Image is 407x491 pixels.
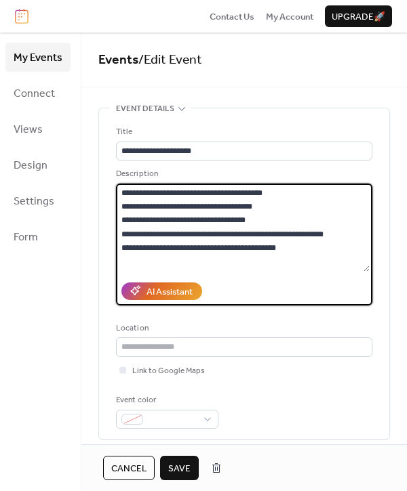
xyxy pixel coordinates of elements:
a: My Events [5,43,71,72]
a: Contact Us [210,9,254,23]
button: Save [160,456,199,480]
div: Description [116,167,370,181]
a: Form [5,222,71,251]
a: My Account [266,9,313,23]
div: Title [116,125,370,139]
span: My Events [14,47,62,68]
span: My Account [266,10,313,24]
button: Upgrade🚀 [325,5,392,27]
a: Connect [5,79,71,108]
div: Location [116,322,370,335]
button: AI Assistant [121,282,202,300]
span: Event details [116,102,174,116]
div: Event color [116,393,216,407]
a: Events [98,47,138,72]
span: Views [14,119,43,140]
span: Form [14,227,38,248]
span: Cancel [111,462,147,475]
span: Save [168,462,191,475]
span: / Edit Event [138,47,202,72]
span: Link to Google Maps [132,364,205,378]
button: Cancel [103,456,155,480]
span: Settings [14,191,54,212]
span: Connect [14,83,55,104]
a: Design [5,150,71,179]
a: Settings [5,186,71,215]
img: logo [15,9,28,24]
span: Design [14,155,47,176]
a: Views [5,114,71,144]
span: Upgrade 🚀 [332,10,385,24]
div: AI Assistant [147,285,193,299]
span: Contact Us [210,10,254,24]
